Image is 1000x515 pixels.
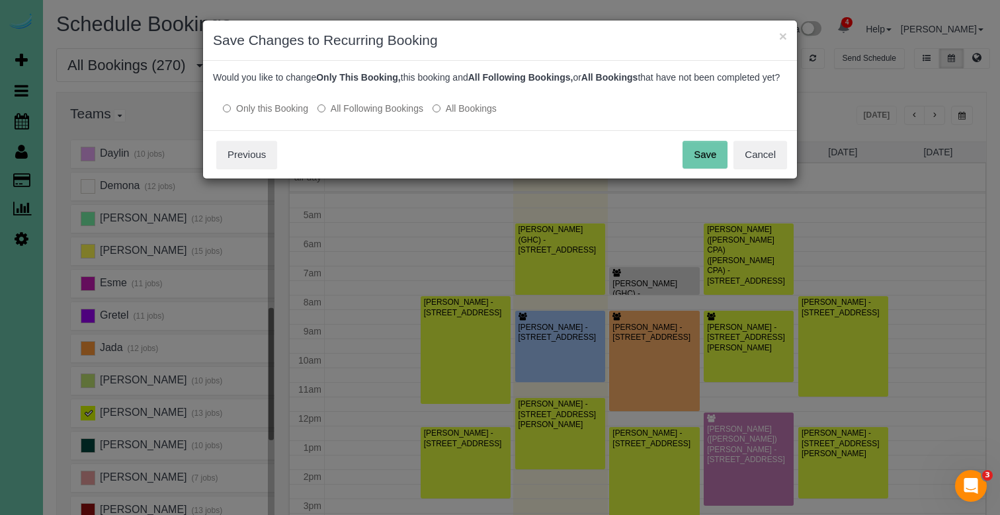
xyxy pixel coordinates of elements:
[433,102,497,115] label: All bookings that have not been completed yet will be changed.
[982,470,993,481] span: 3
[223,102,308,115] label: All other bookings in the series will remain the same.
[317,102,423,115] label: This and all the bookings after it will be changed.
[733,141,787,169] button: Cancel
[581,72,638,83] b: All Bookings
[317,104,325,112] input: All Following Bookings
[468,72,573,83] b: All Following Bookings,
[955,470,987,502] iframe: Intercom live chat
[779,29,787,43] button: ×
[683,141,728,169] button: Save
[433,104,440,112] input: All Bookings
[316,72,401,83] b: Only This Booking,
[223,104,231,112] input: Only this Booking
[213,30,787,50] h3: Save Changes to Recurring Booking
[213,71,787,84] p: Would you like to change this booking and or that have not been completed yet?
[216,141,277,169] button: Previous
